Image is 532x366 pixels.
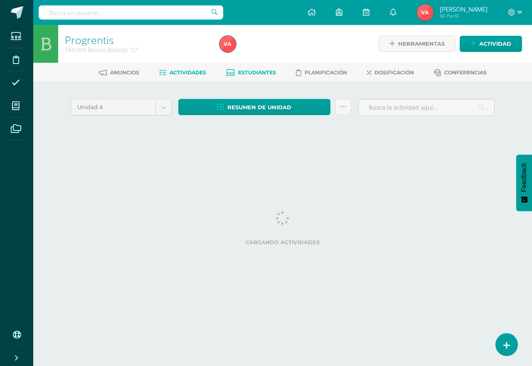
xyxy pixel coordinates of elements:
img: 5ef59e455bde36dc0487bc51b4dad64e.png [219,36,236,52]
div: Tercero Básico Basicos 'C' [65,46,209,54]
a: Herramientas [379,36,456,52]
a: Planificación [296,66,347,79]
span: Conferencias [444,69,487,76]
a: Resumen de unidad [178,99,330,115]
a: Actividad [460,36,522,52]
span: Anuncios [110,69,139,76]
button: Feedback - Mostrar encuesta [516,155,532,211]
a: Conferencias [434,66,487,79]
span: Actividad [479,36,511,52]
a: Dosificación [367,66,414,79]
a: Anuncios [99,66,139,79]
img: 5ef59e455bde36dc0487bc51b4dad64e.png [417,4,433,21]
h1: Progrentis [65,34,209,46]
span: Mi Perfil [440,12,488,20]
a: Progrentis [65,33,114,47]
span: Herramientas [398,36,445,52]
a: Actividades [159,66,206,79]
a: Estudiantes [226,66,276,79]
span: [PERSON_NAME] [440,5,488,13]
span: Estudiantes [238,69,276,76]
a: Unidad 4 [71,99,171,115]
span: Planificación [305,69,347,76]
span: Resumen de unidad [227,100,291,115]
input: Busca la actividad aquí... [358,99,494,115]
span: Feedback [520,163,528,192]
span: Dosificación [374,69,414,76]
span: Unidad 4 [77,99,149,115]
span: Actividades [170,69,206,76]
input: Busca un usuario... [39,5,223,20]
label: Cargando actividades [71,239,495,246]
